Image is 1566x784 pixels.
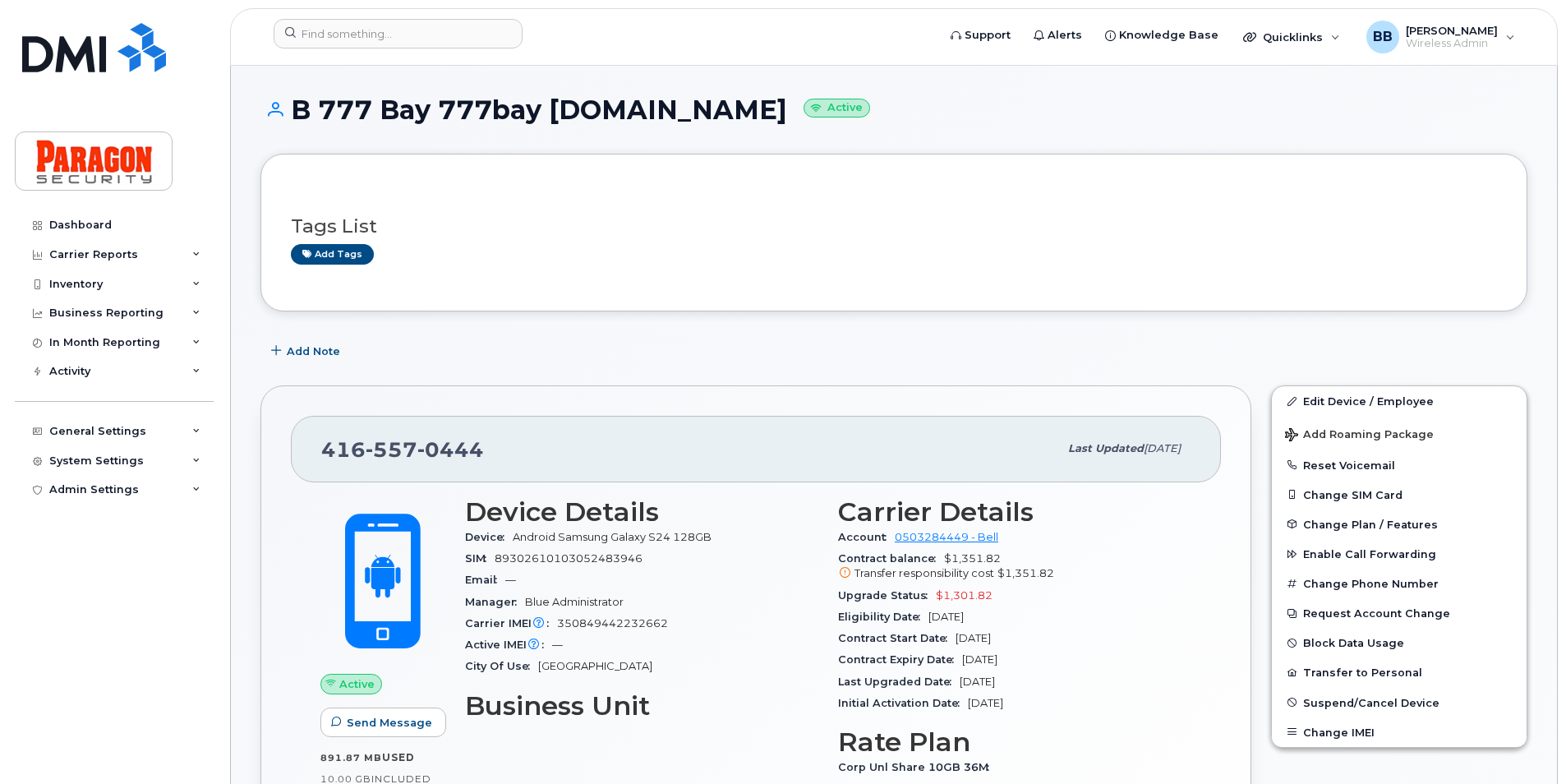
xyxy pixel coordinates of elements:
span: [DATE] [968,697,1003,709]
span: $1,301.82 [936,589,993,602]
button: Block Data Usage [1272,628,1527,657]
span: Active IMEI [465,639,552,651]
span: Suspend/Cancel Device [1303,696,1439,708]
span: 89302610103052483946 [495,552,643,565]
h3: Device Details [465,497,818,527]
span: 416 [321,437,484,462]
span: Enable Call Forwarding [1303,548,1436,560]
h3: Carrier Details [838,497,1191,527]
button: Add Note [260,336,354,366]
button: Request Account Change [1272,598,1527,628]
span: Initial Activation Date [838,697,968,709]
span: 350849442232662 [557,617,668,630]
span: [DATE] [928,611,964,623]
h3: Tags List [291,216,1497,237]
span: City Of Use [465,660,538,672]
span: [DATE] [960,676,995,688]
span: SIM [465,552,495,565]
span: Email [465,574,505,586]
button: Send Message [320,708,446,737]
span: Carrier IMEI [465,617,557,630]
span: Add Note [287,344,340,359]
span: [DATE] [962,653,997,666]
span: Blue Administrator [525,596,624,608]
span: Active [339,676,375,692]
span: Contract balance [838,552,944,565]
span: [DATE] [1144,442,1181,454]
h1: B 777 Bay 777bay [DOMAIN_NAME] [260,95,1527,124]
button: Change IMEI [1272,717,1527,747]
span: [DATE] [956,632,991,644]
span: Transfer responsibility cost [854,567,994,579]
span: — [552,639,563,651]
span: $1,351.82 [838,552,1191,582]
span: Eligibility Date [838,611,928,623]
span: Account [838,531,895,543]
span: Device [465,531,513,543]
span: used [382,751,415,763]
span: Change Plan / Features [1303,518,1438,530]
button: Add Roaming Package [1272,417,1527,450]
span: — [505,574,516,586]
a: 0503284449 - Bell [895,531,998,543]
span: Android Samsung Galaxy S24 128GB [513,531,712,543]
a: Add tags [291,244,374,265]
button: Suspend/Cancel Device [1272,688,1527,717]
span: Contract Start Date [838,632,956,644]
span: $1,351.82 [997,567,1054,579]
button: Enable Call Forwarding [1272,539,1527,569]
span: 557 [366,437,417,462]
span: Manager [465,596,525,608]
span: Contract Expiry Date [838,653,962,666]
small: Active [804,99,870,118]
span: Send Message [347,715,432,731]
span: Last updated [1068,442,1144,454]
button: Reset Voicemail [1272,450,1527,480]
h3: Business Unit [465,691,818,721]
span: [GEOGRAPHIC_DATA] [538,660,652,672]
span: Last Upgraded Date [838,676,960,688]
span: Add Roaming Package [1285,428,1434,444]
button: Change SIM Card [1272,480,1527,510]
h3: Rate Plan [838,727,1191,757]
span: Upgrade Status [838,589,936,602]
a: Edit Device / Employee [1272,386,1527,416]
span: Corp Unl Share 10GB 36M [838,761,997,773]
button: Change Plan / Features [1272,510,1527,539]
span: 0444 [417,437,484,462]
button: Transfer to Personal [1272,657,1527,687]
button: Change Phone Number [1272,569,1527,598]
span: 891.87 MB [320,752,382,763]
